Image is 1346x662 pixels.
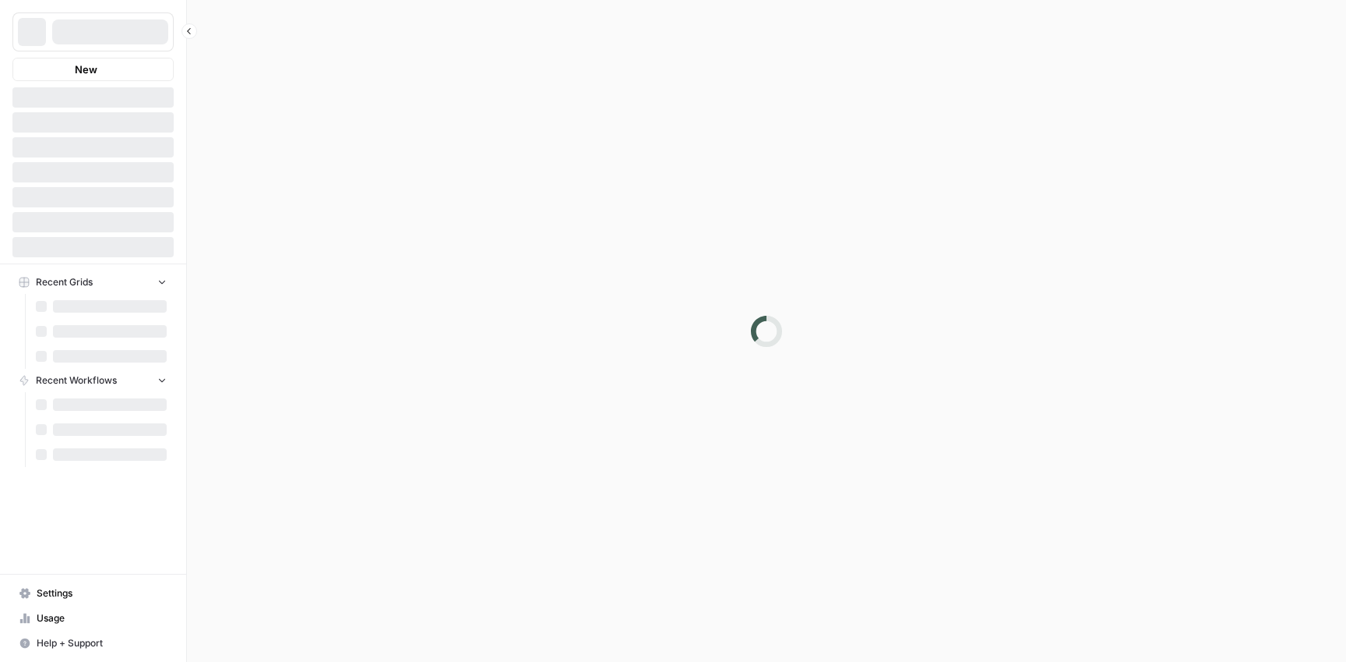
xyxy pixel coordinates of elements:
[12,581,174,606] a: Settings
[12,606,174,631] a: Usage
[12,369,174,392] button: Recent Workflows
[12,271,174,294] button: Recent Grids
[37,611,167,625] span: Usage
[12,631,174,656] button: Help + Support
[37,586,167,600] span: Settings
[12,58,174,81] button: New
[36,373,117,388] span: Recent Workflows
[36,275,93,289] span: Recent Grids
[37,636,167,650] span: Help + Support
[75,62,97,77] span: New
